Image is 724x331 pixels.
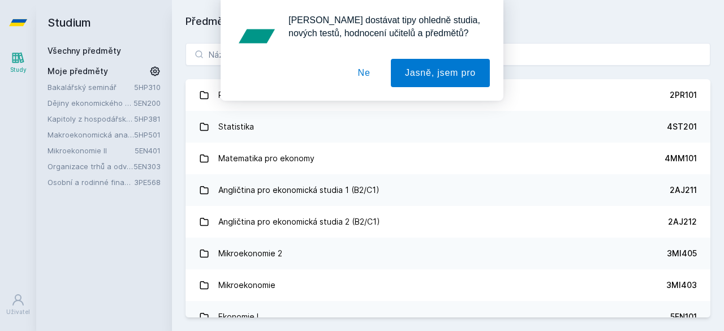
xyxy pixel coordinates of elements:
a: Mikroekonomie 2 3MI405 [186,238,710,269]
div: Matematika pro ekonomy [218,147,314,170]
a: 5EN303 [133,162,161,171]
a: Dějiny ekonomického myšlení [48,97,133,109]
div: [PERSON_NAME] dostávat tipy ohledně studia, nových testů, hodnocení učitelů a předmětů? [279,14,490,40]
a: Kapitoly z hospodářské politiky [48,113,134,124]
a: Matematika pro ekonomy 4MM101 [186,143,710,174]
button: Ne [344,59,385,87]
a: 5EN200 [133,98,161,108]
a: Angličtina pro ekonomická studia 2 (B2/C1) 2AJ212 [186,206,710,238]
a: 5EN401 [135,146,161,155]
div: 3MI403 [666,280,697,291]
div: Mikroekonomie [218,274,275,296]
a: 3PE568 [134,178,161,187]
a: 5HP381 [134,114,161,123]
div: Statistika [218,115,254,138]
a: Mikroekonomie II [48,145,135,156]
button: Jasně, jsem pro [391,59,490,87]
div: Mikroekonomie 2 [218,242,282,265]
a: Mikroekonomie 3MI403 [186,269,710,301]
a: Angličtina pro ekonomická studia 1 (B2/C1) 2AJ211 [186,174,710,206]
a: Makroekonomická analýza [48,129,134,140]
div: Ekonomie I. [218,306,261,328]
div: 2AJ212 [668,216,697,227]
img: notification icon [234,14,279,59]
div: 3MI405 [667,248,697,259]
a: Uživatel [2,287,34,322]
a: Organizace trhů a odvětví [48,161,133,172]
div: 4MM101 [665,153,697,164]
div: Angličtina pro ekonomická studia 1 (B2/C1) [218,179,380,201]
div: 5EN101 [670,311,697,323]
div: Uživatel [6,308,30,316]
div: Angličtina pro ekonomická studia 2 (B2/C1) [218,210,380,233]
a: 5HP501 [134,130,161,139]
a: Statistika 4ST201 [186,111,710,143]
a: Osobní a rodinné finance [48,177,134,188]
div: 4ST201 [667,121,697,132]
div: 2AJ211 [670,184,697,196]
